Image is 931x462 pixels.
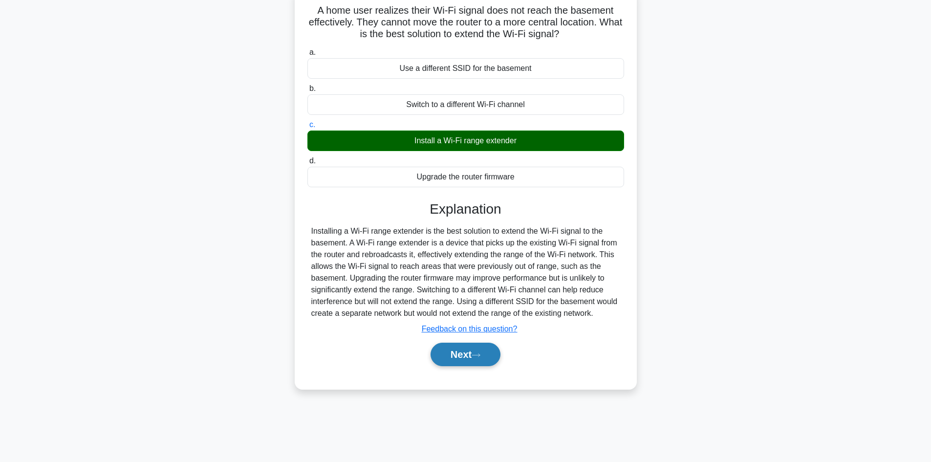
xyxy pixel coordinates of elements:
h5: A home user realizes their Wi-Fi signal does not reach the basement effectively. They cannot move... [306,4,625,41]
span: c. [309,120,315,129]
a: Feedback on this question? [422,325,518,333]
span: d. [309,156,316,165]
div: Installing a Wi-Fi range extender is the best solution to extend the Wi-Fi signal to the basement... [311,225,620,319]
div: Use a different SSID for the basement [307,58,624,79]
div: Switch to a different Wi-Fi channel [307,94,624,115]
div: Install a Wi-Fi range extender [307,131,624,151]
span: b. [309,84,316,92]
span: a. [309,48,316,56]
button: Next [431,343,500,366]
div: Upgrade the router firmware [307,167,624,187]
h3: Explanation [313,201,618,218]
